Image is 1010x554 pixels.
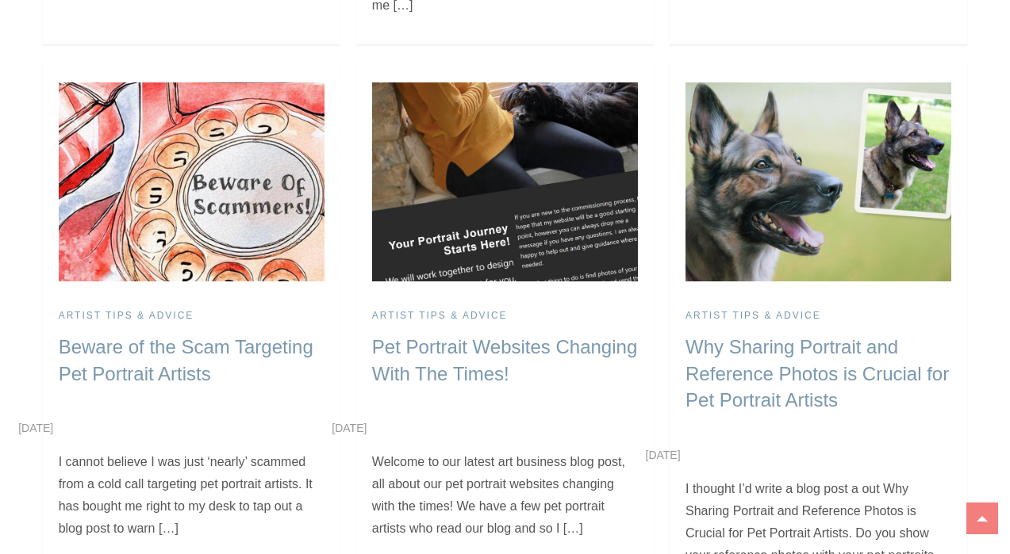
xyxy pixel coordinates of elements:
a: [DATE] [18,422,53,434]
img: Beware of the Scam Targeting Pet Portrait Artists [59,82,325,281]
a: Artist Tips & Advice [59,310,194,323]
a: [DATE] [332,422,367,434]
a: Artist Tips & Advice [685,310,821,323]
a: Beware of the Scam Targeting Pet Portrait Artists [59,336,313,384]
a: Artist Tips & Advice [372,310,508,323]
img: Why Sharing Portrait and Reference Photos is Crucial for Pet Portrait Artists [685,82,951,281]
img: Pet Portrait Websites Changing With The Times! [372,82,638,281]
p: I cannot believe I was just ‘nearly’ scammed from a cold call targeting pet portrait artists. It ... [59,451,325,540]
a: Why Sharing Portrait and Reference Photos is Crucial for Pet Portrait Artists [685,336,949,411]
a: Pet Portrait Websites Changing With The Times! [372,336,637,384]
a: [DATE] [646,449,681,461]
p: Welcome to our latest art business blog post, all about our pet portrait websites changing with t... [372,451,638,540]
